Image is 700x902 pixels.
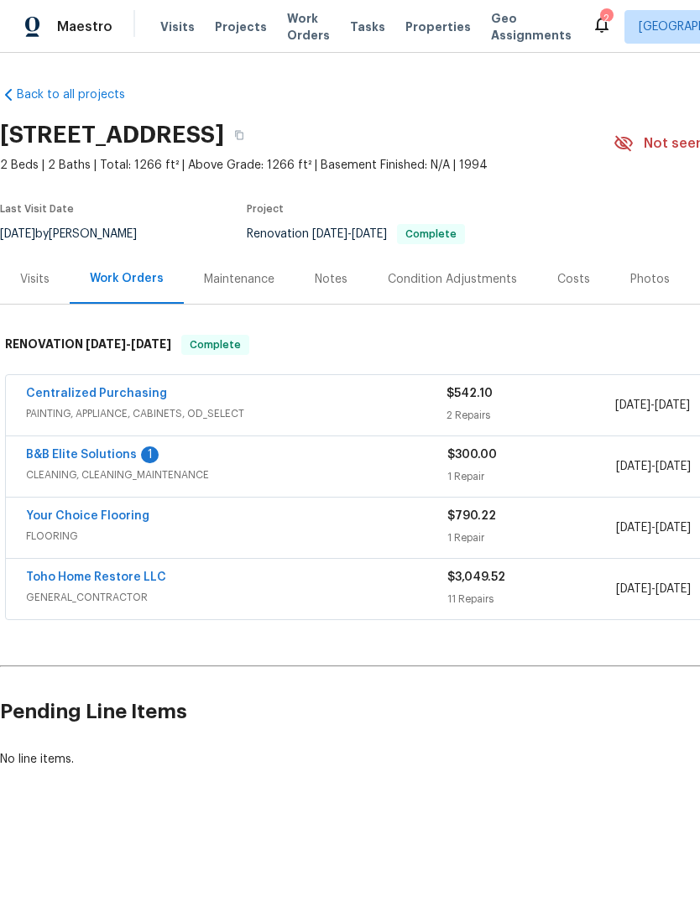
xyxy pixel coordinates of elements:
[447,407,614,424] div: 2 Repairs
[224,120,254,150] button: Copy Address
[183,336,248,353] span: Complete
[557,271,590,288] div: Costs
[26,405,447,422] span: PAINTING, APPLIANCE, CABINETS, OD_SELECT
[86,338,171,350] span: -
[616,461,651,472] span: [DATE]
[491,10,572,44] span: Geo Assignments
[350,21,385,33] span: Tasks
[656,461,691,472] span: [DATE]
[630,271,670,288] div: Photos
[247,204,284,214] span: Project
[312,228,347,240] span: [DATE]
[447,388,493,399] span: $542.10
[26,528,447,545] span: FLOORING
[5,335,171,355] h6: RENOVATION
[315,271,347,288] div: Notes
[405,18,471,35] span: Properties
[26,589,447,606] span: GENERAL_CONTRACTOR
[616,581,691,597] span: -
[447,529,616,546] div: 1 Repair
[141,446,159,463] div: 1
[388,271,517,288] div: Condition Adjustments
[26,449,137,461] a: B&B Elite Solutions
[352,228,387,240] span: [DATE]
[26,388,167,399] a: Centralized Purchasing
[215,18,267,35] span: Projects
[447,571,505,583] span: $3,049.52
[447,468,616,485] div: 1 Repair
[656,522,691,534] span: [DATE]
[57,18,112,35] span: Maestro
[600,10,612,27] div: 2
[447,449,497,461] span: $300.00
[616,583,651,595] span: [DATE]
[615,397,690,414] span: -
[399,229,463,239] span: Complete
[26,510,149,522] a: Your Choice Flooring
[204,271,274,288] div: Maintenance
[616,522,651,534] span: [DATE]
[26,467,447,483] span: CLEANING, CLEANING_MAINTENANCE
[616,519,691,536] span: -
[86,338,126,350] span: [DATE]
[656,583,691,595] span: [DATE]
[616,458,691,475] span: -
[26,571,166,583] a: Toho Home Restore LLC
[90,270,164,287] div: Work Orders
[247,228,465,240] span: Renovation
[287,10,330,44] span: Work Orders
[447,510,496,522] span: $790.22
[312,228,387,240] span: -
[615,399,650,411] span: [DATE]
[20,271,50,288] div: Visits
[160,18,195,35] span: Visits
[447,591,616,607] div: 11 Repairs
[131,338,171,350] span: [DATE]
[655,399,690,411] span: [DATE]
